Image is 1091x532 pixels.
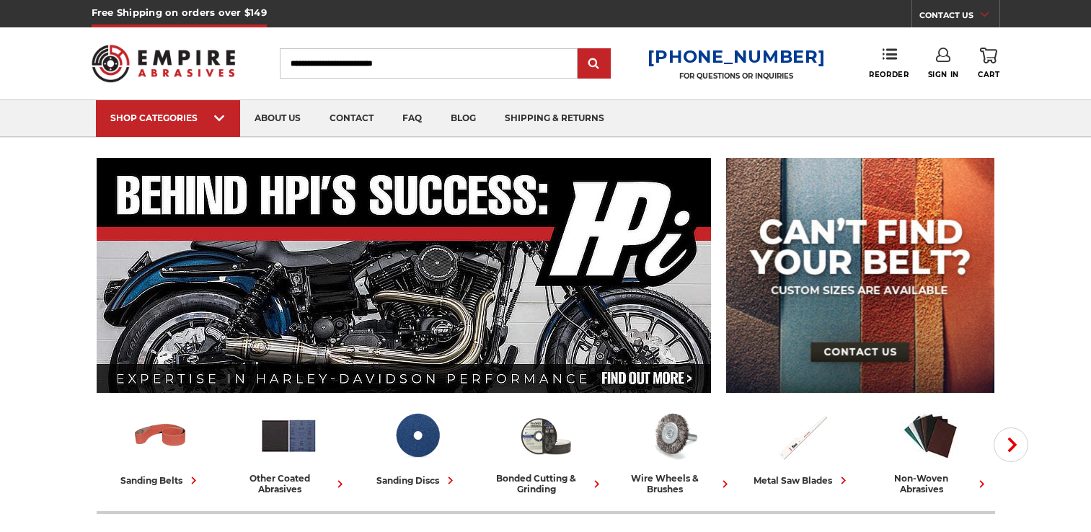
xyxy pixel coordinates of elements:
[436,100,490,137] a: blog
[359,406,476,488] a: sanding discs
[616,473,733,495] div: wire wheels & brushes
[131,406,190,466] img: Sanding Belts
[869,48,909,79] a: Reorder
[648,46,825,67] a: [PHONE_NUMBER]
[516,406,575,466] img: Bonded Cutting & Grinding
[873,473,989,495] div: non-woven abrasives
[97,158,712,393] img: Banner for an interview featuring Horsepower Inc who makes Harley performance upgrades featured o...
[580,50,609,79] input: Submit
[487,473,604,495] div: bonded cutting & grinding
[120,473,201,488] div: sanding belts
[387,406,447,466] img: Sanding Discs
[376,473,458,488] div: sanding discs
[616,406,733,495] a: wire wheels & brushes
[994,427,1028,462] button: Next
[754,473,851,488] div: metal saw blades
[315,100,388,137] a: contact
[873,406,989,495] a: non-woven abrasives
[231,406,348,495] a: other coated abrasives
[901,406,960,466] img: Non-woven Abrasives
[772,406,832,466] img: Metal Saw Blades
[978,48,999,79] a: Cart
[978,70,999,79] span: Cart
[388,100,436,137] a: faq
[231,473,348,495] div: other coated abrasives
[110,112,226,123] div: SHOP CATEGORIES
[726,158,994,393] img: promo banner for custom belts.
[919,7,999,27] a: CONTACT US
[487,406,604,495] a: bonded cutting & grinding
[102,406,219,488] a: sanding belts
[928,70,959,79] span: Sign In
[92,35,236,92] img: Empire Abrasives
[648,71,825,81] p: FOR QUESTIONS OR INQUIRIES
[644,406,704,466] img: Wire Wheels & Brushes
[744,406,861,488] a: metal saw blades
[240,100,315,137] a: about us
[490,100,619,137] a: shipping & returns
[259,406,319,466] img: Other Coated Abrasives
[869,70,909,79] span: Reorder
